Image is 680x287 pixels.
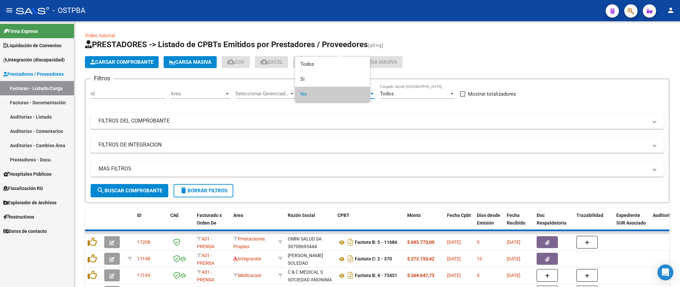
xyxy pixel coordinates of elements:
[91,184,168,197] button: Buscar Comprobante
[616,213,646,226] span: Expediente SUR Asociado
[3,170,51,178] span: Hospitales Públicos
[288,268,332,282] div: 30707174702
[576,213,603,218] span: Trazabilidad
[171,91,224,97] span: Area
[447,239,461,245] span: [DATE]
[507,213,525,226] span: Fecha Recibido
[477,256,482,261] span: 10
[444,208,474,238] datatable-header-cell: Fecha Cpbt
[468,90,516,98] span: Mostrar totalizadores
[3,28,38,35] span: Firma Express
[288,213,315,218] span: Razón Social
[653,213,672,218] span: Auditoria
[91,161,664,177] mat-expansion-panel-header: MAS FILTROS
[3,56,65,63] span: Integración (discapacidad)
[342,56,403,68] button: Descarga Masiva
[3,185,43,192] span: Fiscalización RG
[355,273,397,278] strong: Factura B: 4 - 73451
[170,213,179,218] span: CAE
[537,213,567,226] span: Doc Respaldatoria
[288,252,332,267] div: [PERSON_NAME] SOLEDAD
[85,40,368,49] span: PRESTADORES -> Listado de CPBTs Emitidos por Prestadores / Proveedores
[477,239,480,245] span: 0
[507,273,520,278] span: [DATE]
[169,59,211,65] span: Carga Masiva
[91,74,113,83] h3: Filtros
[137,213,141,218] span: ID
[233,256,262,261] span: Integración
[285,208,335,238] datatable-header-cell: Razón Social
[233,236,265,249] span: Prestaciones Propias
[91,113,664,129] mat-expansion-panel-header: FILTROS DEL COMPROBANTE
[342,56,403,68] app-download-masive: Descarga masiva de comprobantes (adjuntos)
[194,208,231,238] datatable-header-cell: Facturado x Orden De
[222,56,250,68] button: CSV
[90,59,153,65] span: Cargar Comprobante
[180,188,227,194] span: Borrar Filtros
[137,256,150,261] span: 17198
[260,59,283,65] span: EXCEL
[355,256,392,262] strong: Factura C: 2 - 370
[168,208,194,238] datatable-header-cell: CAE
[99,141,648,148] mat-panel-title: FILTROS DE INTEGRACION
[3,228,47,235] span: Datos de contacto
[504,208,534,238] datatable-header-cell: Fecha Recibido
[197,213,222,226] span: Facturado x Orden De
[346,253,355,264] i: Descargar documento
[368,42,383,48] span: (alt+q)
[97,188,162,194] span: Buscar Comprobante
[233,273,262,278] span: Medicacion
[5,6,13,14] mat-icon: menu
[227,59,245,65] span: CSV
[3,199,56,206] span: Explorador de Archivos
[407,239,434,245] strong: $ 695.773,00
[231,208,275,238] datatable-header-cell: Area
[164,56,217,68] button: Carga Masiva
[300,87,365,102] span: No
[197,236,214,249] span: A01 - PRENSA
[474,208,504,238] datatable-header-cell: Días desde Emisión
[3,42,61,49] span: Liquidación de Convenios
[288,268,332,284] div: C & C MEDICAL S SOCIEDAD ANONIMA
[405,208,444,238] datatable-header-cell: Monto
[347,59,397,65] span: Descarga Masiva
[380,91,394,97] span: Todos
[134,208,168,238] datatable-header-cell: ID
[197,269,214,282] span: A01 - PRENSA
[197,253,214,266] span: A01 - PRENSA
[407,273,434,278] strong: $ 264.647,75
[447,213,471,218] span: Fecha Cpbt
[338,213,349,218] span: CPBT
[174,184,233,197] button: Borrar Filtros
[52,3,85,18] span: - OSTPBA
[657,264,673,280] div: Open Intercom Messenger
[667,6,675,14] mat-icon: person
[507,256,520,261] span: [DATE]
[346,237,355,247] i: Descargar documento
[335,208,405,238] datatable-header-cell: CPBT
[180,186,188,194] mat-icon: delete
[574,208,614,238] datatable-header-cell: Trazabilidad
[137,239,150,245] span: 17208
[97,186,105,194] mat-icon: search
[3,213,34,221] span: Instructivos
[288,235,322,243] div: OMNI SALUD SA
[477,273,480,278] span: 0
[447,256,461,261] span: [DATE]
[91,137,664,153] mat-expansion-panel-header: FILTROS DE INTEGRACION
[293,56,337,68] button: Estandar
[255,56,288,68] button: EXCEL
[227,58,235,66] mat-icon: cloud_download
[407,213,421,218] span: Monto
[99,117,648,125] mat-panel-title: FILTROS DEL COMPROBANTE
[137,273,150,278] span: 17195
[300,72,365,87] span: Si
[260,58,268,66] mat-icon: cloud_download
[300,57,365,72] span: Todos
[288,252,332,266] div: 27319639530
[534,208,574,238] datatable-header-cell: Doc Respaldatoria
[477,213,500,226] span: Días desde Emisión
[235,91,289,97] span: Seleccionar Gerenciador
[346,270,355,281] i: Descargar documento
[507,239,520,245] span: [DATE]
